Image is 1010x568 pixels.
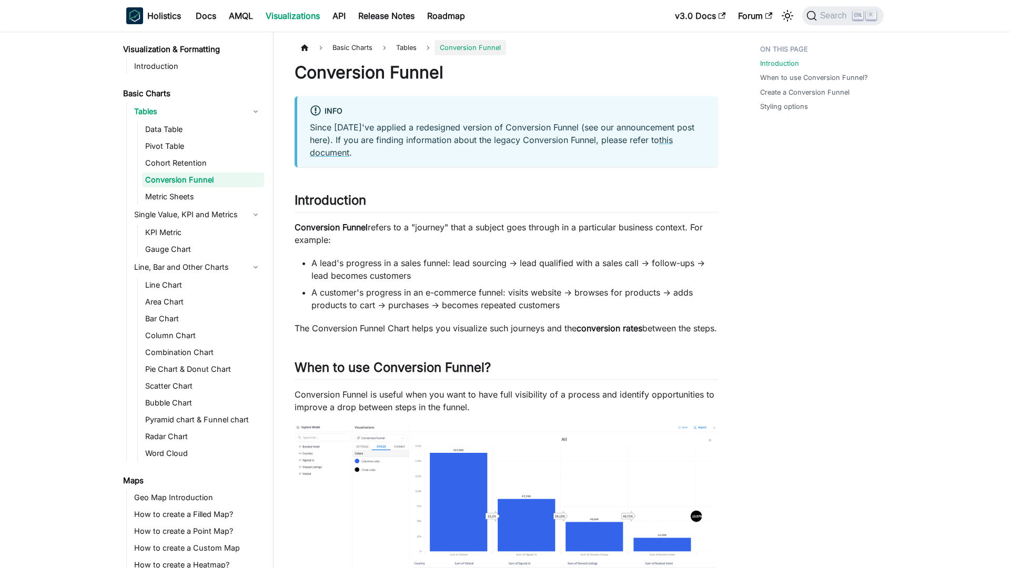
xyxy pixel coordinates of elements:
kbd: K [866,11,876,20]
a: Gauge Chart [142,242,264,257]
strong: conversion rates [577,323,642,333]
h1: Conversion Funnel [295,62,718,83]
a: Scatter Chart [142,379,264,393]
a: this document [310,135,673,158]
a: Pyramid chart & Funnel chart [142,412,264,427]
a: How to create a Filled Map? [131,507,264,522]
h2: When to use Conversion Funnel? [295,360,718,380]
a: Docs [189,7,223,24]
p: Conversion Funnel is useful when you want to have full visibility of a process and identify oppor... [295,388,718,413]
b: Holistics [147,9,181,22]
a: Pivot Table [142,139,264,154]
a: Roadmap [421,7,471,24]
button: Search (Ctrl+K) [802,6,884,25]
a: Create a Conversion Funnel [760,87,850,97]
a: Line, Bar and Other Charts [131,259,264,276]
span: Basic Charts [327,40,378,55]
a: Data Table [142,122,264,137]
nav: Breadcrumbs [295,40,718,55]
h2: Introduction [295,192,718,212]
img: Holistics [126,7,143,24]
a: Line Chart [142,278,264,292]
span: Tables [391,40,422,55]
a: API [326,7,352,24]
a: Combination Chart [142,345,264,360]
a: v3.0 Docs [669,7,732,24]
a: KPI Metric [142,225,264,240]
a: Release Notes [352,7,421,24]
a: Visualizations [259,7,326,24]
li: A customer's progress in an e-commerce funnel: visits website → browses for products → adds produ... [311,286,718,311]
a: Metric Sheets [142,189,264,204]
div: info [310,105,705,118]
p: refers to a "journey" that a subject goes through in a particular business context. For example: [295,221,718,246]
li: A lead's progress in a sales funnel: lead sourcing → lead qualified with a sales call → follow-up... [311,257,718,282]
nav: Docs sidebar [116,32,274,568]
a: Geo Map Introduction [131,490,264,505]
a: HolisticsHolistics [126,7,181,24]
a: Maps [120,473,264,488]
a: Introduction [131,59,264,74]
p: Since [DATE]'ve applied a redesigned version of Conversion Funnel (see our announcement post here... [310,121,705,159]
a: AMQL [223,7,259,24]
a: Area Chart [142,295,264,309]
a: Single Value, KPI and Metrics [131,206,264,223]
a: How to create a Point Map? [131,524,264,539]
strong: Conversion Funnel [295,222,368,232]
a: Visualization & Formatting [120,42,264,57]
a: Conversion Funnel [142,173,264,187]
a: Introduction [760,58,799,68]
a: How to create a Custom Map [131,541,264,555]
a: Cohort Retention [142,156,264,170]
a: Pie Chart & Donut Chart [142,362,264,377]
a: Forum [732,7,779,24]
span: Conversion Funnel [435,40,506,55]
a: Tables [131,103,264,120]
a: When to use Conversion Funnel? [760,73,868,83]
a: Radar Chart [142,429,264,444]
button: Switch between dark and light mode (currently light mode) [779,7,796,24]
span: Search [817,11,853,21]
a: Bubble Chart [142,395,264,410]
p: The Conversion Funnel Chart helps you visualize such journeys and the between the steps. [295,322,718,334]
a: Styling options [760,102,808,111]
a: Word Cloud [142,446,264,461]
a: Basic Charts [120,86,264,101]
a: Column Chart [142,328,264,343]
a: Bar Chart [142,311,264,326]
a: Home page [295,40,315,55]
